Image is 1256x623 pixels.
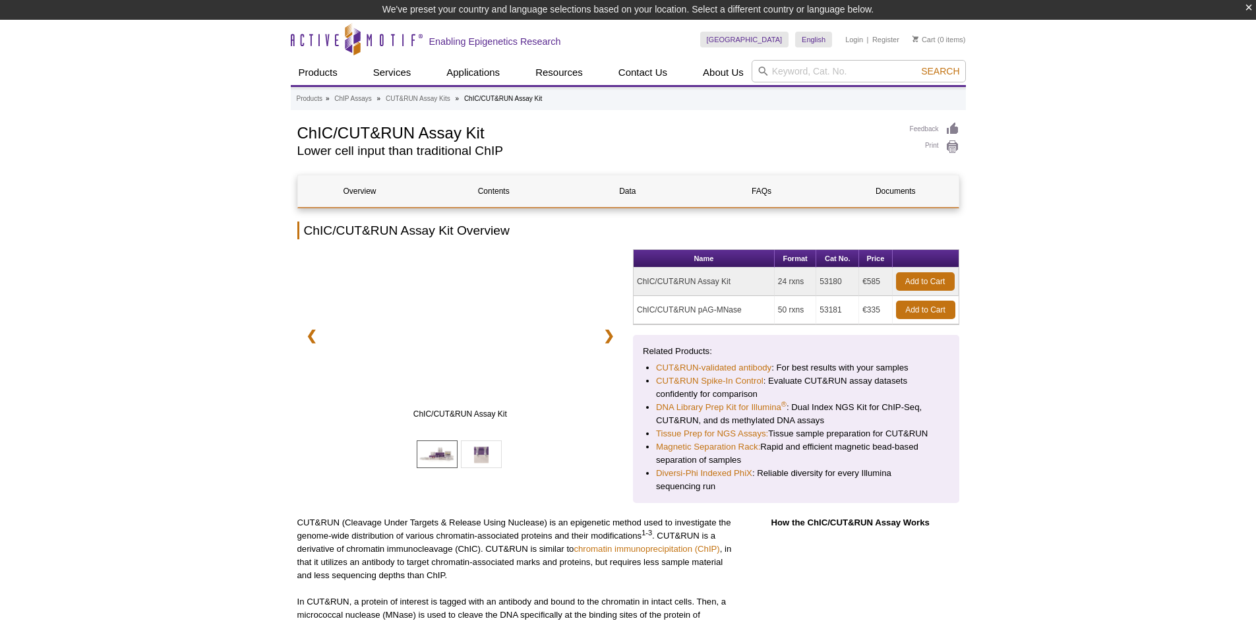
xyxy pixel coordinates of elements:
li: | [867,32,869,47]
a: [GEOGRAPHIC_DATA] [700,32,789,47]
a: Print [910,140,959,154]
li: » [326,95,330,102]
li: : Reliable diversity for every Illumina sequencing run [656,467,936,493]
td: ChIC/CUT&RUN pAG-MNase [634,296,775,324]
a: Feedback [910,122,959,136]
td: 50 rxns [775,296,816,324]
a: Cart [912,35,936,44]
th: Format [775,250,816,268]
a: CUT&RUN-validated antibody [656,361,771,374]
img: Your Cart [912,36,918,42]
td: 24 rxns [775,268,816,296]
td: 53181 [816,296,859,324]
a: Resources [527,60,591,85]
input: Keyword, Cat. No. [752,60,966,82]
li: ChIC/CUT&RUN Assay Kit [464,95,542,102]
a: ❯ [595,320,623,351]
a: English [795,32,832,47]
a: CUT&RUN Spike-In Control [656,374,763,388]
a: Contents [432,175,556,207]
sup: ® [781,400,787,408]
h2: Lower cell input than traditional ChIP [297,145,897,157]
a: Overview [298,175,422,207]
li: » [377,95,381,102]
a: Products [291,60,345,85]
td: €335 [859,296,892,324]
p: CUT&RUN (Cleavage Under Targets & Release Using Nuclease) is an epigenetic method used to investi... [297,516,732,582]
a: FAQs [700,175,823,207]
strong: How the ChIC/CUT&RUN Assay Works [771,518,929,527]
a: Products [297,93,322,105]
a: Tissue Prep for NGS Assays: [656,427,768,440]
a: About Us [695,60,752,85]
td: ChIC/CUT&RUN Assay Kit [634,268,775,296]
th: Price [859,250,892,268]
th: Cat No. [816,250,859,268]
li: : Evaluate CUT&RUN assay datasets confidently for comparison [656,374,936,401]
sup: 1-3 [642,529,652,537]
a: Applications [438,60,508,85]
h1: ChIC/CUT&RUN Assay Kit [297,122,897,142]
li: : Dual Index NGS Kit for ChIP-Seq, CUT&RUN, and ds methylated DNA assays [656,401,936,427]
h2: ChIC/CUT&RUN Assay Kit Overview [297,222,959,239]
a: DNA Library Prep Kit for Illumina® [656,401,787,414]
a: Diversi-Phi Indexed PhiX [656,467,752,480]
span: Search [921,66,959,76]
a: ❮ [297,320,326,351]
li: » [456,95,460,102]
a: Add to Cart [896,301,955,319]
p: Related Products: [643,345,949,358]
li: Tissue sample preparation for CUT&RUN [656,427,936,440]
a: CUT&RUN Assay Kits [386,93,450,105]
li: : For best results with your samples [656,361,936,374]
h2: Enabling Epigenetics Research [429,36,561,47]
li: Rapid and efficient magnetic bead-based separation of samples [656,440,936,467]
td: €585 [859,268,892,296]
a: Add to Cart [896,272,955,291]
a: Documents [833,175,957,207]
a: Register [872,35,899,44]
a: chromatin immunoprecipitation (ChIP) [574,544,719,554]
a: Login [845,35,863,44]
td: 53180 [816,268,859,296]
th: Name [634,250,775,268]
li: (0 items) [912,32,966,47]
a: Services [365,60,419,85]
a: Magnetic Separation Rack: [656,440,760,454]
a: Contact Us [611,60,675,85]
a: ChIP Assays [334,93,372,105]
span: ChIC/CUT&RUN Assay Kit [330,407,591,421]
a: Data [566,175,690,207]
button: Search [917,65,963,77]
